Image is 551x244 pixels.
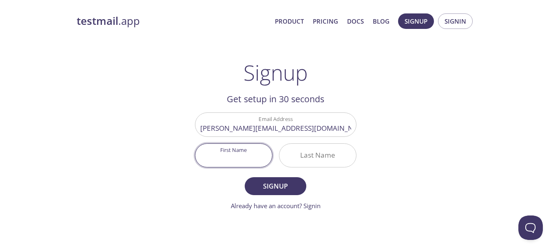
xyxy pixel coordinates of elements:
[243,60,308,85] h1: Signup
[254,180,297,192] span: Signup
[245,177,306,195] button: Signup
[398,13,434,29] button: Signup
[347,16,364,26] a: Docs
[313,16,338,26] a: Pricing
[275,16,304,26] a: Product
[195,92,356,106] h2: Get setup in 30 seconds
[518,215,543,240] iframe: Help Scout Beacon - Open
[445,16,466,26] span: Signin
[373,16,389,26] a: Blog
[77,14,268,28] a: testmail.app
[231,202,321,210] a: Already have an account? Signin
[77,14,118,28] strong: testmail
[438,13,473,29] button: Signin
[405,16,427,26] span: Signup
